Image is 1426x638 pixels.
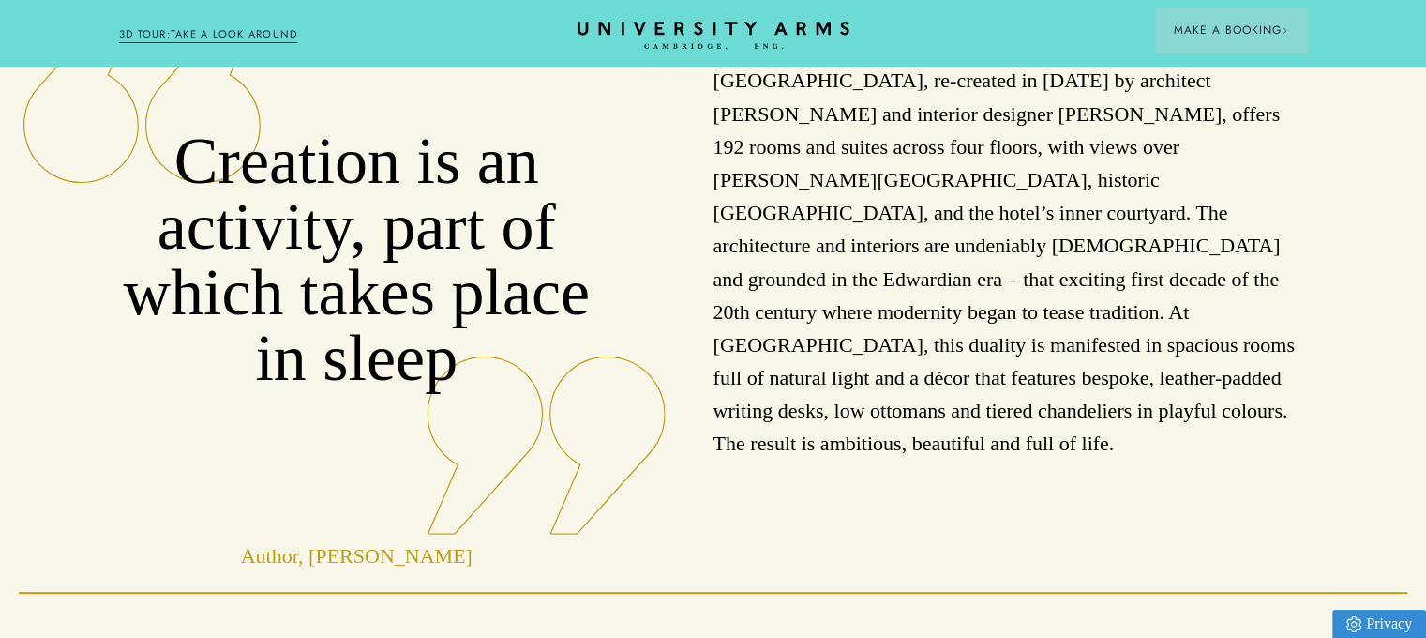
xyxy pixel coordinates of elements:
[1282,27,1288,34] img: Arrow icon
[1174,22,1288,38] span: Make a Booking
[119,64,594,456] h2: Creation is an activity, part of which takes place in sleep
[578,22,849,51] a: Home
[1332,610,1426,638] a: Privacy
[713,64,1308,460] p: [GEOGRAPHIC_DATA], re-created in [DATE] by architect [PERSON_NAME] and interior designer [PERSON_...
[119,26,298,43] a: 3D TOUR:TAKE A LOOK AROUND
[1155,8,1307,53] button: Make a BookingArrow icon
[1346,616,1361,632] img: Privacy
[119,456,594,570] p: Author, [PERSON_NAME]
